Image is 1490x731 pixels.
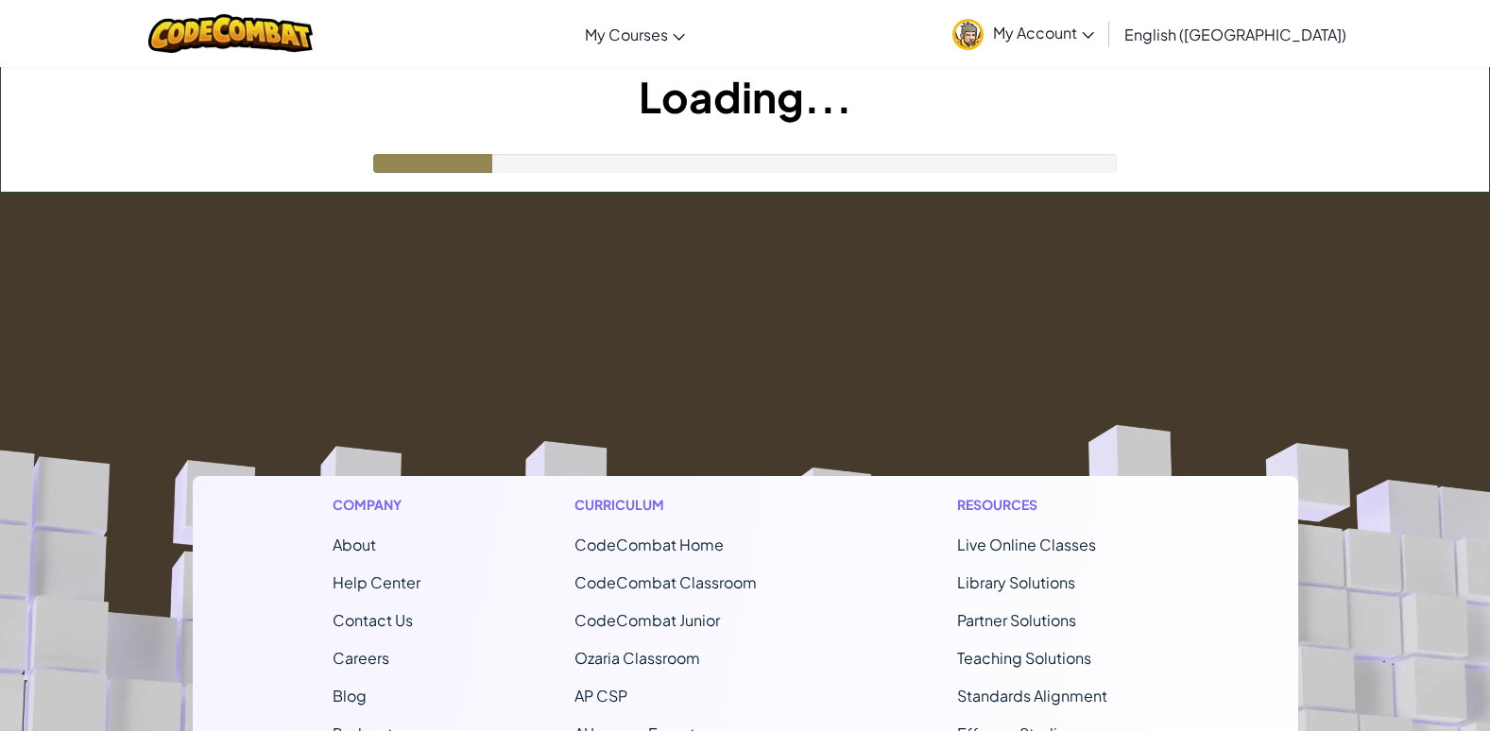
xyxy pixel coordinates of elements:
[333,686,367,705] a: Blog
[333,495,420,515] h1: Company
[575,8,694,59] a: My Courses
[1115,8,1356,59] a: English ([GEOGRAPHIC_DATA])
[957,572,1075,592] a: Library Solutions
[574,610,720,630] a: CodeCombat Junior
[574,686,627,705] a: AP CSP
[148,14,314,53] img: CodeCombat logo
[957,686,1107,705] a: Standards Alignment
[585,25,668,44] span: My Courses
[333,610,413,630] span: Contact Us
[1,67,1489,126] h1: Loading...
[333,572,420,592] a: Help Center
[333,535,376,554] a: About
[993,23,1094,42] span: My Account
[957,495,1158,515] h1: Resources
[957,648,1091,668] a: Teaching Solutions
[574,535,724,554] span: CodeCombat Home
[952,19,984,50] img: avatar
[574,495,803,515] h1: Curriculum
[1124,25,1346,44] span: English ([GEOGRAPHIC_DATA])
[957,610,1076,630] a: Partner Solutions
[957,535,1096,554] a: Live Online Classes
[943,4,1104,63] a: My Account
[333,648,389,668] a: Careers
[574,648,700,668] a: Ozaria Classroom
[574,572,757,592] a: CodeCombat Classroom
